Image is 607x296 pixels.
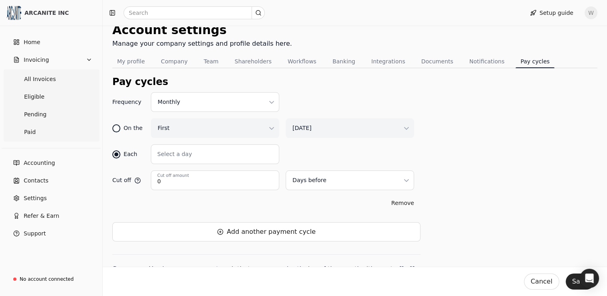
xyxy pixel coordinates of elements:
a: Home [3,34,99,50]
span: Paid [24,128,36,136]
span: Settings [24,194,47,203]
span: Contacts [24,176,49,185]
span: Pending [24,110,47,119]
span: Cut off [112,176,131,184]
div: Open Intercom Messenger [580,269,599,288]
input: Search [124,6,265,19]
button: Save [566,274,594,290]
button: Cancel [524,274,559,290]
button: Team [199,55,223,68]
button: Company [156,55,193,68]
b: Summary: [112,265,149,273]
span: Refer & Earn [24,212,59,220]
a: Eligible [5,89,97,105]
label: Cut off amount [157,172,189,179]
nav: Tabs [112,55,597,68]
span: Eligible [24,93,45,101]
button: W [585,6,597,19]
button: My profile [112,55,150,68]
a: Accounting [3,155,99,171]
p: You have one payment cycle that occur s each nth day of the month with a cut off of 0 days [112,254,420,284]
button: Invoicing [3,52,99,68]
span: Support [24,229,46,238]
button: Support [3,225,99,241]
div: Manage your company settings and profile details here. [112,39,292,49]
a: Contacts [3,172,99,189]
a: Settings [3,190,99,206]
button: Add another payment cycle [112,222,420,241]
a: Pending [5,106,97,122]
button: Remove [385,197,420,209]
label: Select a day [157,150,192,158]
button: Integrations [366,55,410,68]
a: No account connected [3,272,99,286]
div: No account connected [20,276,74,283]
div: Pay cycles [112,75,597,89]
button: Notifications [465,55,510,68]
a: Paid [5,124,97,140]
span: Invoicing [24,56,49,64]
img: 6fd73a62-b925-4a62-93dc-790e5d2e5f94.png [7,6,21,20]
span: All Invoices [24,75,56,83]
button: Setup guide [524,6,580,19]
button: Refer & Earn [3,208,99,224]
div: Account settings [112,21,292,39]
button: Workflows [283,55,321,68]
button: Pay cycles [516,55,554,68]
div: On the [124,124,142,132]
button: Shareholders [230,55,276,68]
span: Accounting [24,159,55,167]
button: Documents [416,55,458,68]
div: ARCANITE INC [24,9,95,17]
div: Each [124,150,137,158]
button: Banking [328,55,360,68]
span: Frequency [112,92,144,112]
span: Home [24,38,40,47]
a: All Invoices [5,71,97,87]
